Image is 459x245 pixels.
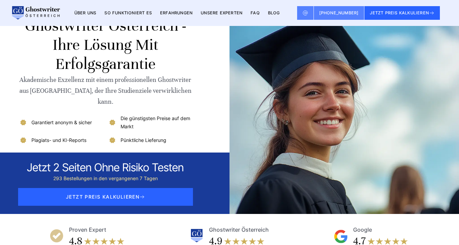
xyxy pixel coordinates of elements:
li: Plagiats- und KI-Reports [19,136,103,144]
div: Akademische Exzellenz mit einem professionellen Ghostwriter aus [GEOGRAPHIC_DATA], der Ihre Studi... [19,74,192,107]
img: Google Reviews [334,230,348,243]
div: Ghostwriter Österreich [209,225,269,234]
div: Jetzt 2 seiten ohne risiko testen [27,161,184,174]
img: Plagiats- und KI-Reports [19,136,27,144]
img: Die günstigsten Preise auf dem Markt [108,118,116,127]
a: Erfahrungen [160,10,193,15]
div: Google [353,225,372,234]
li: Die günstigsten Preise auf dem Markt [108,114,192,131]
span: JETZT PREIS KALKULIEREN [18,188,193,206]
li: Pünktliche Lieferung [108,136,192,144]
h1: Ghostwriter Österreich - Ihre Lösung mit Erfolgsgarantie [19,16,192,74]
img: Pünktliche Lieferung [108,136,116,144]
img: Garantiert anonym & sicher [19,118,27,127]
a: BLOG [268,10,280,15]
img: Ghostwriter [190,229,204,243]
button: JETZT PREIS KALKULIEREN [364,6,440,20]
img: Email [303,10,308,16]
img: logo wirschreiben [11,6,60,20]
a: Unsere Experten [201,10,242,15]
div: 293 Bestellungen in den vergangenen 7 Tagen [27,174,184,183]
img: Proven Expert [50,229,64,243]
a: FAQ [251,10,260,15]
a: Über uns [74,10,97,15]
span: [PHONE_NUMBER] [319,10,359,15]
a: [PHONE_NUMBER] [314,6,365,20]
div: Proven Expert [69,225,106,234]
li: Garantiert anonym & sicher [19,114,103,131]
a: So funktioniert es [105,10,152,15]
